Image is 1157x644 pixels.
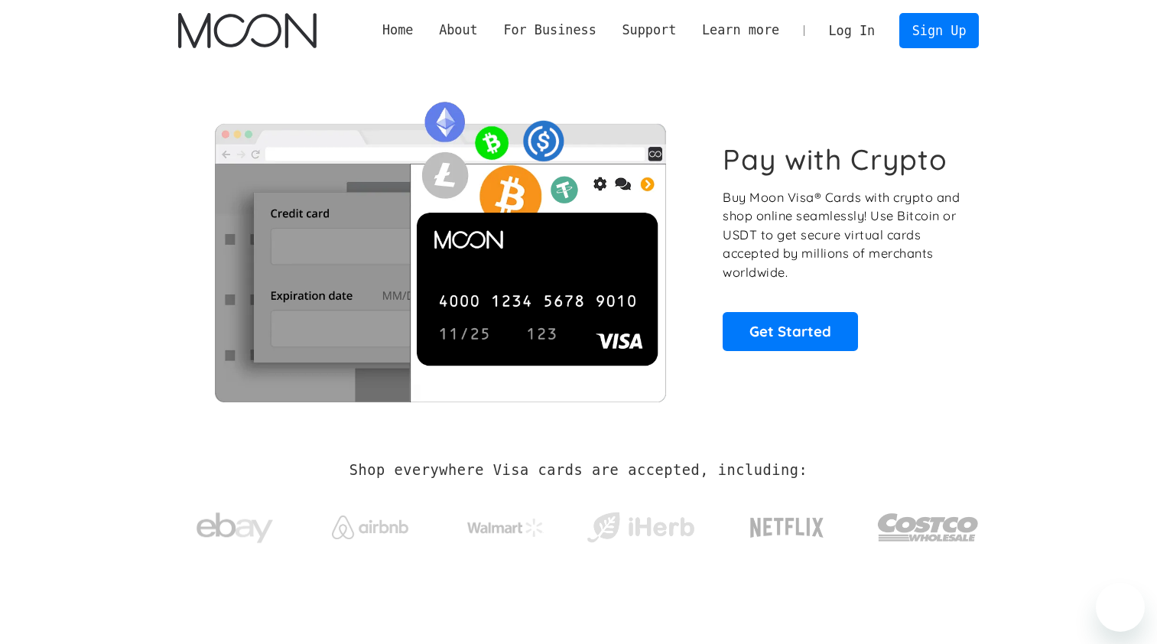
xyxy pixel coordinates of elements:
[877,499,980,556] img: Costco
[689,21,792,40] div: Learn more
[723,188,962,282] p: Buy Moon Visa® Cards with crypto and shop online seamlessly! Use Bitcoin or USDT to get secure vi...
[723,312,858,350] a: Get Started
[439,21,478,40] div: About
[178,91,702,402] img: Moon Cards let you spend your crypto anywhere Visa is accepted.
[702,21,779,40] div: Learn more
[426,21,490,40] div: About
[609,21,689,40] div: Support
[723,142,947,177] h1: Pay with Crypto
[491,21,609,40] div: For Business
[467,519,544,537] img: Walmart
[178,13,317,48] a: home
[332,516,408,539] img: Airbnb
[583,508,697,548] img: iHerb
[719,493,856,555] a: Netflix
[1096,583,1145,632] iframe: 启动消息传送窗口的按钮
[816,14,888,47] a: Log In
[749,509,825,547] img: Netflix
[877,483,980,564] a: Costco
[178,13,317,48] img: Moon Logo
[899,13,979,47] a: Sign Up
[197,504,273,552] img: ebay
[583,493,697,555] a: iHerb
[622,21,676,40] div: Support
[313,500,427,547] a: Airbnb
[448,503,562,545] a: Walmart
[503,21,596,40] div: For Business
[369,21,426,40] a: Home
[349,462,808,479] h2: Shop everywhere Visa cards are accepted, including:
[178,489,292,560] a: ebay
